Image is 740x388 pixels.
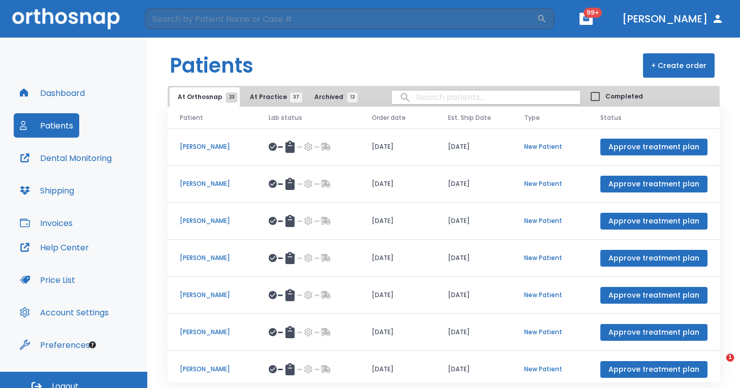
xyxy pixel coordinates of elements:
[180,179,244,188] p: [PERSON_NAME]
[524,113,540,122] span: Type
[14,211,79,235] button: Invoices
[524,328,576,337] p: New Patient
[436,351,512,388] td: [DATE]
[618,10,728,28] button: [PERSON_NAME]
[360,314,436,351] td: [DATE]
[14,268,81,292] button: Price List
[705,353,730,378] iframe: Intercom live chat
[436,314,512,351] td: [DATE]
[436,277,512,314] td: [DATE]
[269,113,302,122] span: Lab status
[14,146,118,170] button: Dental Monitoring
[600,213,707,230] button: Approve treatment plan
[584,8,602,18] span: 99+
[14,235,95,260] button: Help Center
[600,324,707,341] button: Approve treatment plan
[360,128,436,166] td: [DATE]
[600,361,707,378] button: Approve treatment plan
[726,353,734,362] span: 1
[643,53,715,78] button: + Create order
[145,9,537,29] input: Search by Patient Name or Case #
[180,216,244,225] p: [PERSON_NAME]
[180,142,244,151] p: [PERSON_NAME]
[14,333,96,357] button: Preferences
[524,365,576,374] p: New Patient
[180,328,244,337] p: [PERSON_NAME]
[524,216,576,225] p: New Patient
[436,128,512,166] td: [DATE]
[360,277,436,314] td: [DATE]
[436,166,512,203] td: [DATE]
[360,203,436,240] td: [DATE]
[524,290,576,300] p: New Patient
[436,240,512,277] td: [DATE]
[180,290,244,300] p: [PERSON_NAME]
[524,253,576,263] p: New Patient
[170,50,253,81] h1: Patients
[14,178,80,203] button: Shipping
[372,113,406,122] span: Order date
[250,92,296,102] span: At Practice
[14,113,79,138] button: Patients
[524,179,576,188] p: New Patient
[600,250,707,267] button: Approve treatment plan
[600,176,707,192] button: Approve treatment plan
[180,253,244,263] p: [PERSON_NAME]
[12,8,120,29] img: Orthosnap
[290,92,302,103] span: 37
[347,92,358,103] span: 12
[524,142,576,151] p: New Patient
[178,92,232,102] span: At Orthosnap
[436,203,512,240] td: [DATE]
[170,87,363,107] div: tabs
[180,113,203,122] span: Patient
[360,166,436,203] td: [DATE]
[605,92,643,101] span: Completed
[360,240,436,277] td: [DATE]
[392,87,581,107] input: search
[226,92,238,103] span: 23
[600,139,707,155] button: Approve treatment plan
[314,92,352,102] span: Archived
[600,287,707,304] button: Approve treatment plan
[180,365,244,374] p: [PERSON_NAME]
[14,81,91,105] button: Dashboard
[14,300,115,325] button: Account Settings
[88,340,97,349] div: Tooltip anchor
[600,113,622,122] span: Status
[448,113,491,122] span: Est. Ship Date
[360,351,436,388] td: [DATE]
